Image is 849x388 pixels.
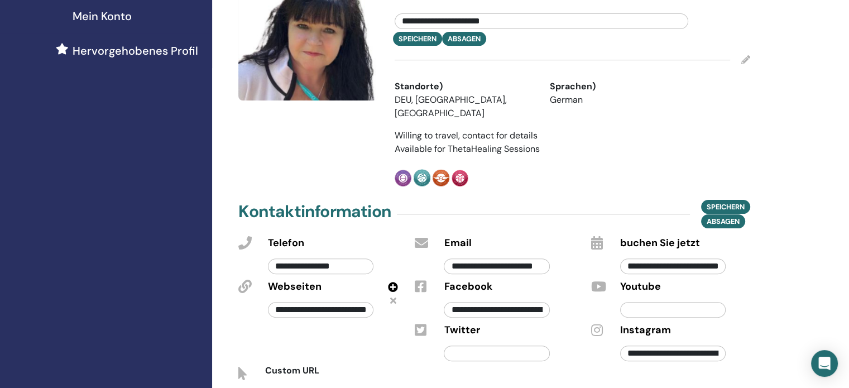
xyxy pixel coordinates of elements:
[444,236,471,251] span: Email
[620,323,671,338] span: Instagram
[393,32,442,46] button: Speichern
[395,80,443,93] span: Standorte)
[550,93,688,107] li: German
[550,80,688,93] div: Sprachen)
[444,280,492,294] span: Facebook
[811,350,838,377] div: Open Intercom Messenger
[73,8,132,25] span: Mein Konto
[265,365,319,376] span: Custom URL
[238,202,391,222] h4: Kontaktinformation
[707,217,740,226] span: Absagen
[701,200,750,214] button: Speichern
[268,236,304,251] span: Telefon
[707,202,745,212] span: Speichern
[395,143,540,155] span: Available for ThetaHealing Sessions
[444,323,479,338] span: Twitter
[620,280,661,294] span: Youtube
[395,93,533,120] li: DEU, [GEOGRAPHIC_DATA], [GEOGRAPHIC_DATA]
[620,236,700,251] span: buchen Sie jetzt
[268,280,322,294] span: Webseiten
[442,32,486,46] button: Absagen
[701,214,745,228] button: Absagen
[395,130,538,141] span: Willing to travel, contact for details
[73,42,198,59] span: Hervorgehobenes Profil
